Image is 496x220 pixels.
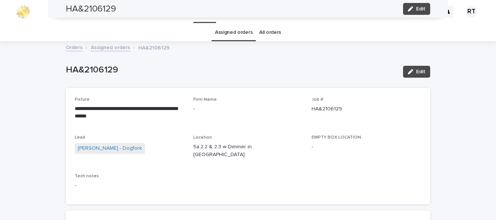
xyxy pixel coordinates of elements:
a: Assigned orders [91,43,130,51]
a: Assigned orders [215,24,252,41]
p: - [312,143,421,151]
span: Job # [312,97,323,102]
p: HA&2106129 [66,65,397,75]
p: 5a.2.2 & 2.3 w Dimmer in [GEOGRAPHIC_DATA] [193,143,303,159]
span: EMPTY BOX LOCATION [312,135,361,140]
p: - [193,105,303,113]
p: - [75,182,421,190]
span: Firm Name [193,97,217,102]
button: Edit [403,66,430,78]
span: Edit [416,69,425,74]
p: HA&2106129 [312,105,421,113]
a: [PERSON_NAME] - Dogfork [78,145,142,152]
span: Lead [75,135,85,140]
a: All orders [259,24,281,41]
span: Tech notes [75,174,99,178]
a: Orders [66,43,83,51]
span: Fixture [75,97,90,102]
p: HA&2106129 [138,43,170,51]
span: Location [193,135,212,140]
img: 0ffKfDbyRa2Iv8hnaAqg [15,4,31,19]
div: RT [466,6,477,18]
